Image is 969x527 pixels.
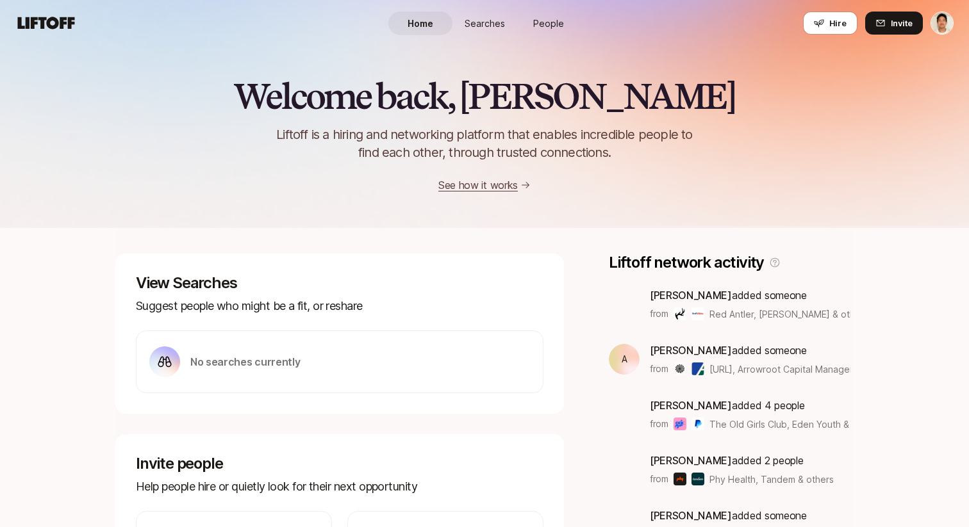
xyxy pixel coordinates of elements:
[650,509,732,522] span: [PERSON_NAME]
[190,353,300,370] p: No searches currently
[136,478,543,496] p: Help people hire or quietly look for their next opportunity
[709,364,909,375] span: [URL], Arrowroot Capital Management & others
[692,418,704,430] img: Eden Youth
[674,473,686,485] img: Phy Health
[255,126,714,161] p: Liftoff is a hiring and networking platform that enables incredible people to find each other, th...
[803,12,857,35] button: Hire
[692,307,704,320] img: Kraft Heinz
[829,17,847,29] span: Hire
[650,399,732,412] span: [PERSON_NAME]
[452,12,517,35] a: Searches
[650,344,732,357] span: [PERSON_NAME]
[136,455,543,473] p: Invite people
[650,397,850,414] p: added 4 people
[674,362,686,375] img: MuseData.ai
[408,17,433,30] span: Home
[650,287,850,304] p: added someone
[650,361,668,377] p: from
[650,342,850,359] p: added someone
[709,307,850,321] span: Red Antler, [PERSON_NAME] & others
[438,179,518,191] a: See how it works
[650,289,732,302] span: [PERSON_NAME]
[233,77,735,115] h2: Welcome back, [PERSON_NAME]
[692,473,704,485] img: Tandem
[709,419,879,430] span: The Old Girls Club, Eden Youth & others
[709,473,834,486] span: Phy Health, Tandem & others
[533,17,564,30] span: People
[931,12,953,34] img: Jeremy Chen
[865,12,923,35] button: Invite
[609,254,764,272] p: Liftoff network activity
[465,17,505,30] span: Searches
[650,416,668,432] p: from
[136,297,543,315] p: Suggest people who might be a fit, or reshare
[517,12,581,35] a: People
[650,471,668,487] p: from
[674,418,686,430] img: The Old Girls Club
[650,306,668,321] p: from
[622,352,627,367] p: A
[891,17,913,29] span: Invite
[650,507,850,524] p: added someone
[674,307,686,320] img: Red Antler
[650,452,834,469] p: added 2 people
[931,12,954,35] button: Jeremy Chen
[692,362,704,375] img: Arrowroot Capital Management
[136,274,543,292] p: View Searches
[388,12,452,35] a: Home
[650,454,732,467] span: [PERSON_NAME]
